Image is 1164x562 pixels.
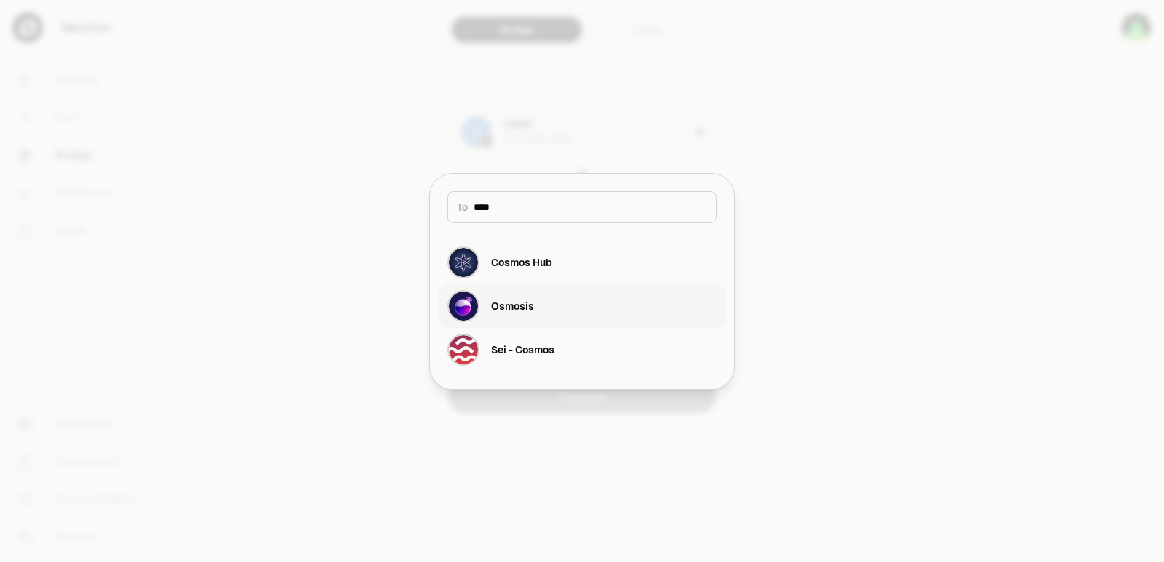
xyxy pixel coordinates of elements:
[447,290,479,322] img: Osmosis Logo
[439,284,725,328] button: Osmosis LogoOsmosis
[439,241,725,284] button: Cosmos Hub LogoCosmos Hub
[439,328,725,372] button: Sei - Cosmos LogoSei - Cosmos
[447,334,479,366] img: Sei - Cosmos Logo
[491,255,552,270] div: Cosmos Hub
[457,200,468,214] span: To
[491,342,554,357] div: Sei - Cosmos
[447,246,479,278] img: Cosmos Hub Logo
[491,299,534,313] div: Osmosis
